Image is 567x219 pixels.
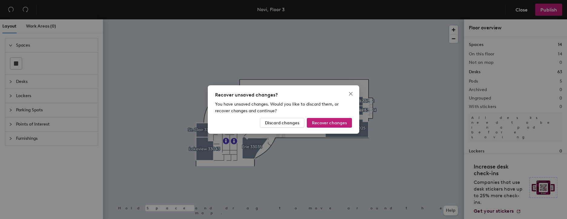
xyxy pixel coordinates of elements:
[348,91,353,96] span: close
[215,102,339,113] span: You have unsaved changes. Would you like to discard them, or recover changes and continue?
[346,91,356,96] span: Close
[307,118,352,128] button: Recover changes
[260,118,304,128] button: Discard changes
[265,120,299,126] span: Discard changes
[215,91,352,99] div: Recover unsaved changes?
[346,89,356,99] button: Close
[312,120,347,126] span: Recover changes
